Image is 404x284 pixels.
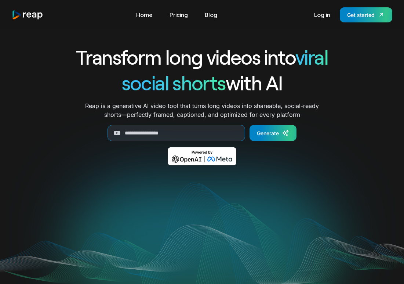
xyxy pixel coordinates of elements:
[122,71,226,94] span: social shorts
[50,44,355,70] h1: Transform long videos into
[310,9,334,21] a: Log in
[50,70,355,96] h1: with AI
[201,9,221,21] a: Blog
[168,147,236,165] img: Powered by OpenAI & Meta
[340,7,392,22] a: Get started
[250,125,296,141] a: Generate
[347,11,375,19] div: Get started
[12,10,43,20] a: home
[257,129,279,137] div: Generate
[85,101,319,119] p: Reap is a generative AI video tool that turns long videos into shareable, social-ready shorts—per...
[132,9,156,21] a: Home
[166,9,192,21] a: Pricing
[295,45,328,69] span: viral
[12,10,43,20] img: reap logo
[50,125,355,141] form: Generate Form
